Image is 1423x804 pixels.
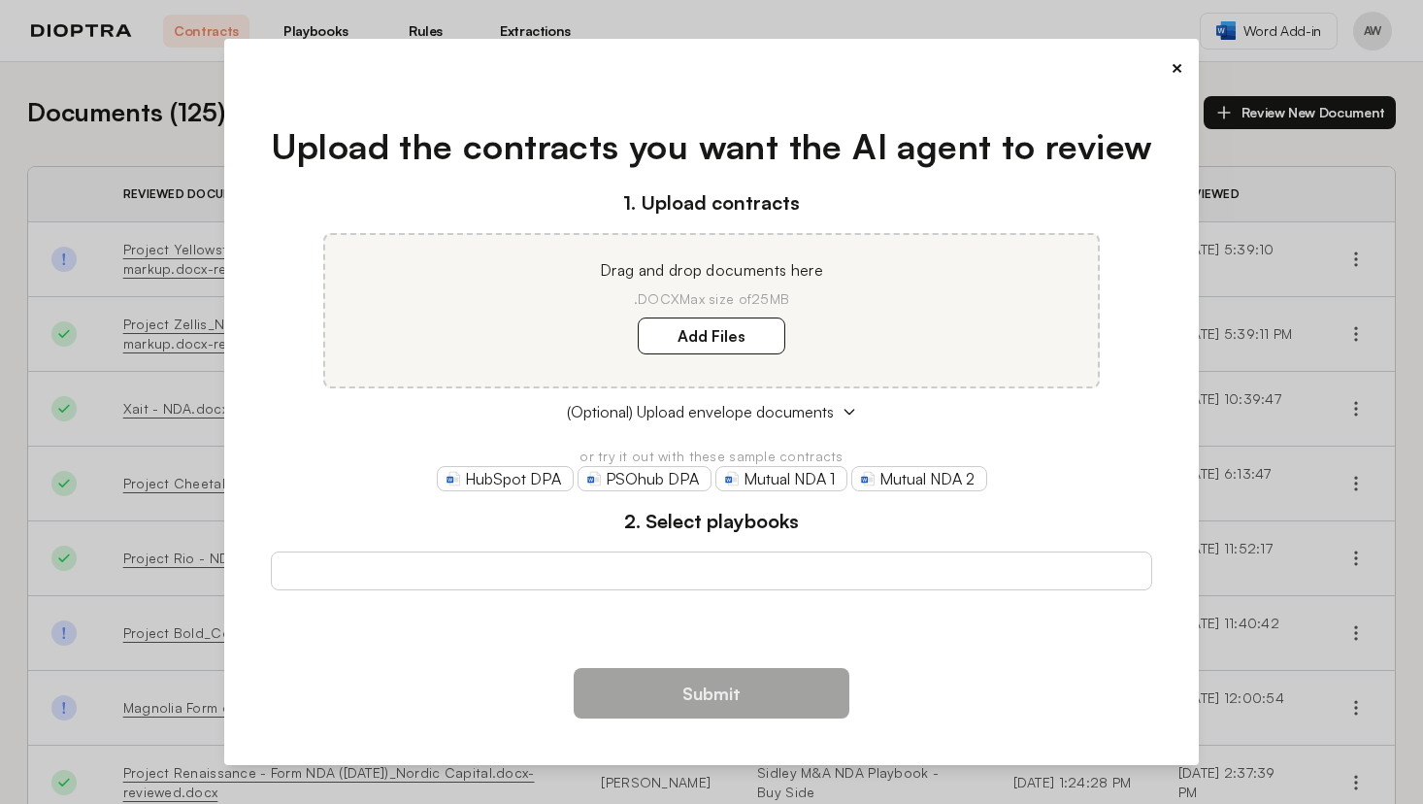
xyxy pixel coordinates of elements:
[578,466,711,491] a: PSOhub DPA
[1171,54,1183,82] button: ×
[851,466,987,491] a: Mutual NDA 2
[271,120,1153,173] h1: Upload the contracts you want the AI agent to review
[348,258,1075,282] p: Drag and drop documents here
[271,447,1153,466] p: or try it out with these sample contracts
[271,400,1153,423] button: (Optional) Upload envelope documents
[567,400,834,423] span: (Optional) Upload envelope documents
[715,466,847,491] a: Mutual NDA 1
[574,668,849,719] button: Submit
[638,318,785,354] label: Add Files
[348,289,1075,309] p: .DOCX Max size of 25MB
[271,507,1153,536] h3: 2. Select playbooks
[437,466,574,491] a: HubSpot DPA
[271,188,1153,218] h3: 1. Upload contracts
